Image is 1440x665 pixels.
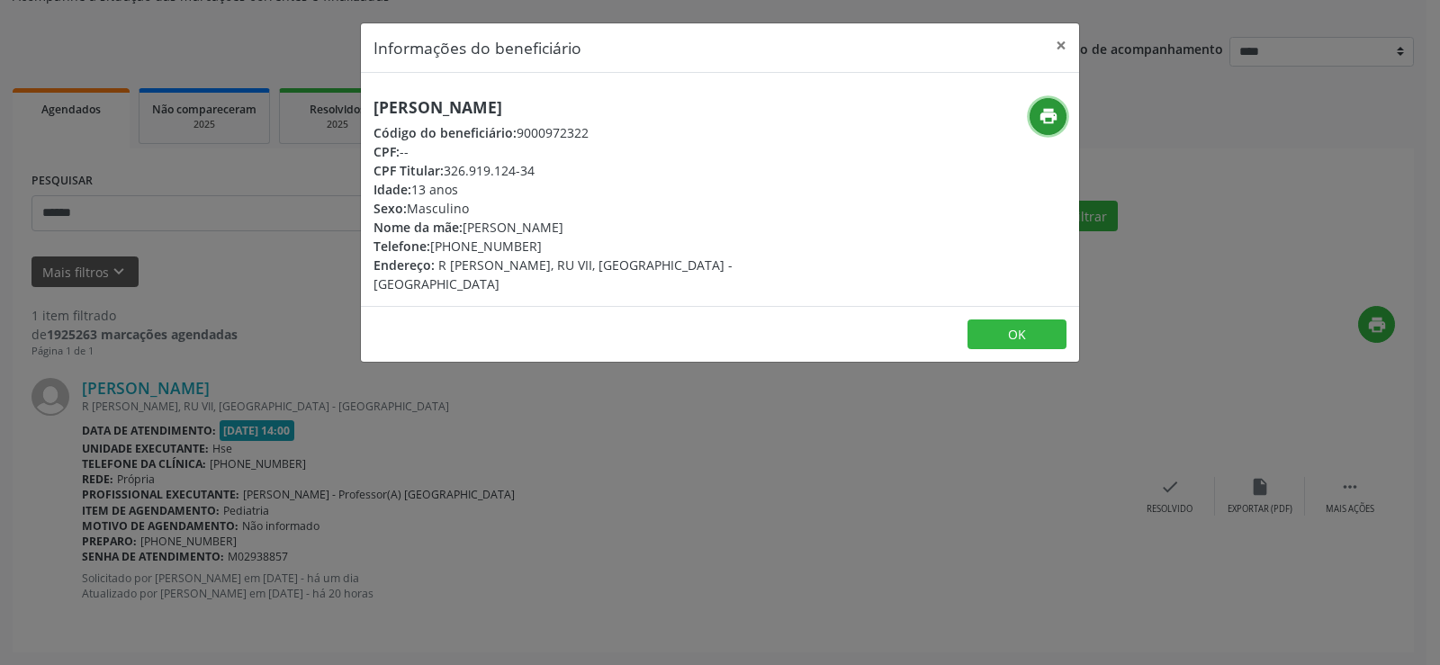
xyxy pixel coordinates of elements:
[373,256,435,274] span: Endereço:
[1039,106,1058,126] i: print
[373,98,827,117] h5: [PERSON_NAME]
[373,238,430,255] span: Telefone:
[373,123,827,142] div: 9000972322
[373,143,400,160] span: CPF:
[373,142,827,161] div: --
[373,162,444,179] span: CPF Titular:
[373,124,517,141] span: Código do beneficiário:
[373,36,581,59] h5: Informações do beneficiário
[373,161,827,180] div: 326.919.124-34
[373,199,827,218] div: Masculino
[373,256,733,292] span: R [PERSON_NAME], RU VII, [GEOGRAPHIC_DATA] - [GEOGRAPHIC_DATA]
[373,200,407,217] span: Sexo:
[373,237,827,256] div: [PHONE_NUMBER]
[373,180,827,199] div: 13 anos
[373,181,411,198] span: Idade:
[373,219,463,236] span: Nome da mãe:
[1043,23,1079,67] button: Close
[373,218,827,237] div: [PERSON_NAME]
[1030,98,1066,135] button: print
[967,319,1066,350] button: OK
